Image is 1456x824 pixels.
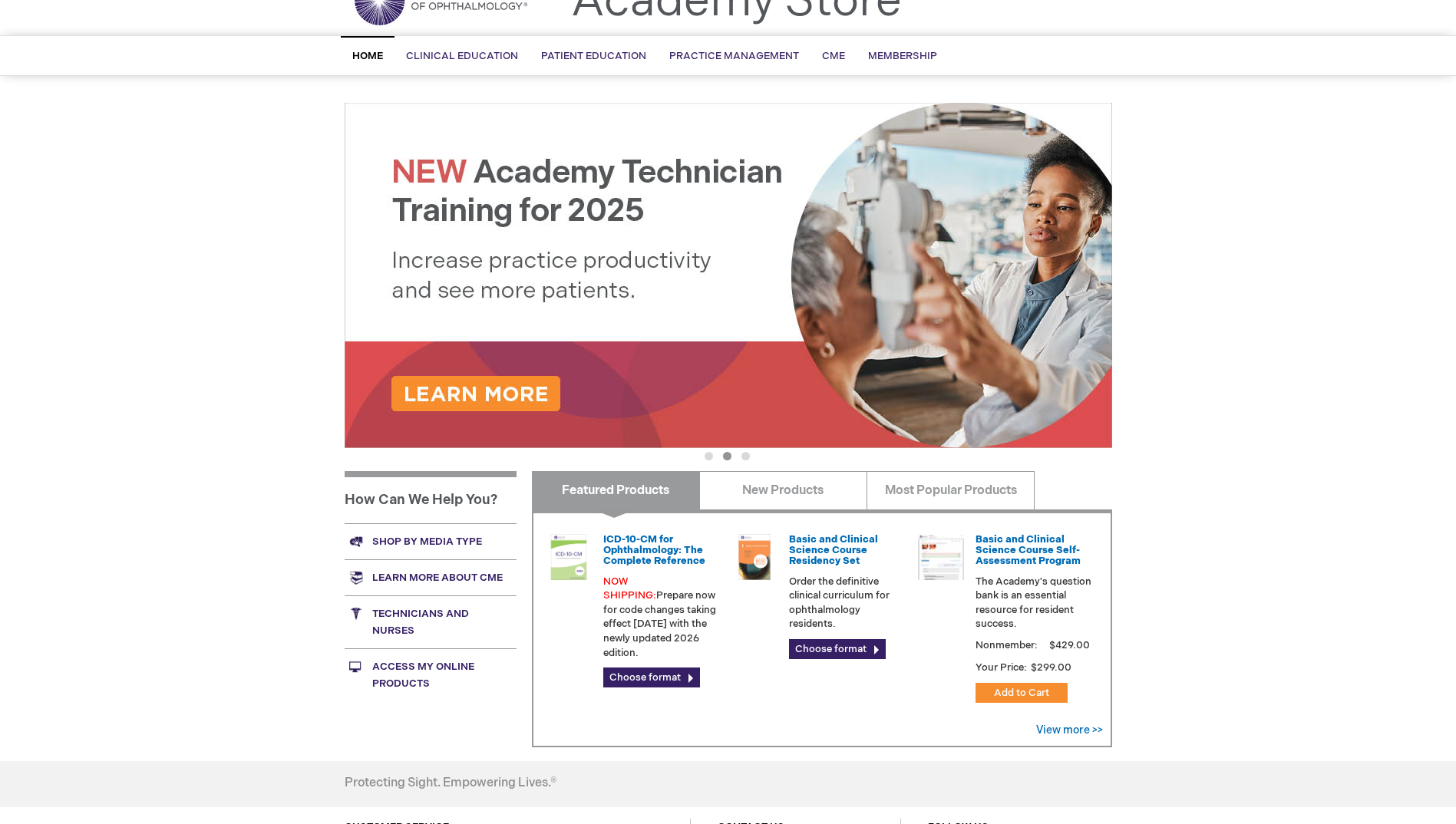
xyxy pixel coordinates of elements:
a: Technicians and nurses [345,595,517,648]
span: $429.00 [1047,639,1092,651]
span: Membership [868,50,937,62]
button: 1 of 3 [705,452,713,460]
font: NOW SHIPPING: [603,575,656,602]
img: 0120008u_42.png [546,534,592,580]
span: $299.00 [1029,661,1074,674]
span: Add to Cart [994,687,1049,699]
a: Shop by media type [345,523,517,559]
button: Add to Cart [976,683,1068,703]
h1: How Can We Help You? [345,471,517,523]
strong: Nonmember: [976,636,1038,655]
a: Learn more about CME [345,559,517,595]
p: Prepare now for code changes taking effect [DATE] with the newly updated 2026 edition. [603,575,720,660]
a: Basic and Clinical Science Course Residency Set [789,533,878,568]
a: View more >> [1036,723,1103,737]
img: 02850963u_47.png [731,534,778,580]
a: Basic and Clinical Science Course Self-Assessment Program [976,533,1081,568]
img: bcscself_20.jpg [918,534,964,580]
span: Practice Management [669,50,799,62]
a: Choose format [603,667,700,687]
a: Featured Products [532,471,700,509]
span: Clinical Education [406,50,518,62]
a: Choose format [789,639,886,659]
a: New Products [699,471,867,509]
strong: Your Price: [976,661,1027,674]
span: Home [352,50,383,62]
span: Patient Education [541,50,646,62]
button: 3 of 3 [741,452,750,460]
a: ICD-10-CM for Ophthalmology: The Complete Reference [603,533,705,568]
p: The Academy's question bank is an essential resource for resident success. [976,575,1092,631]
p: Order the definitive clinical curriculum for ophthalmology residents. [789,575,906,631]
button: 2 of 3 [723,452,731,460]
h4: Protecting Sight. Empowering Lives.® [345,776,556,790]
span: CME [822,50,845,62]
a: Most Popular Products [867,471,1035,509]
a: Access My Online Products [345,648,517,701]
